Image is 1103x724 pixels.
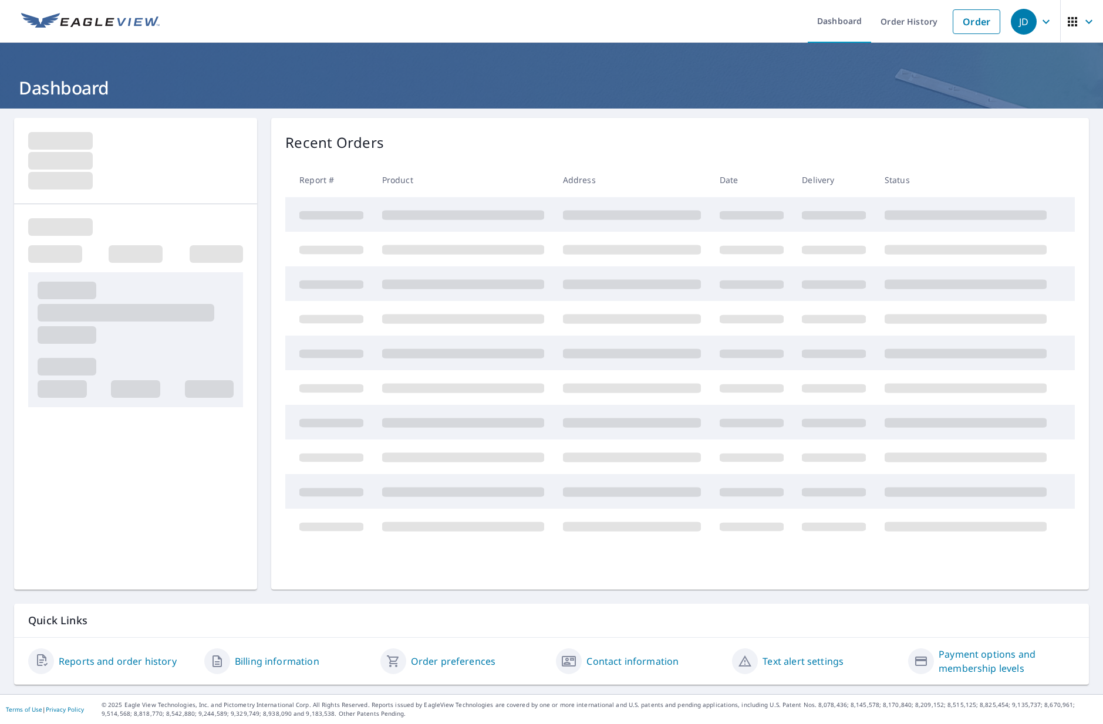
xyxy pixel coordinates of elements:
[411,654,496,668] a: Order preferences
[953,9,1000,34] a: Order
[28,613,1075,628] p: Quick Links
[14,76,1089,100] h1: Dashboard
[939,647,1075,675] a: Payment options and membership levels
[1011,9,1037,35] div: JD
[763,654,844,668] a: Text alert settings
[46,705,84,713] a: Privacy Policy
[6,705,42,713] a: Terms of Use
[21,13,160,31] img: EV Logo
[6,706,84,713] p: |
[586,654,679,668] a: Contact information
[792,163,875,197] th: Delivery
[59,654,177,668] a: Reports and order history
[102,701,1097,718] p: © 2025 Eagle View Technologies, Inc. and Pictometry International Corp. All Rights Reserved. Repo...
[235,654,319,668] a: Billing information
[875,163,1056,197] th: Status
[710,163,793,197] th: Date
[373,163,554,197] th: Product
[554,163,710,197] th: Address
[285,163,373,197] th: Report #
[285,132,384,153] p: Recent Orders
